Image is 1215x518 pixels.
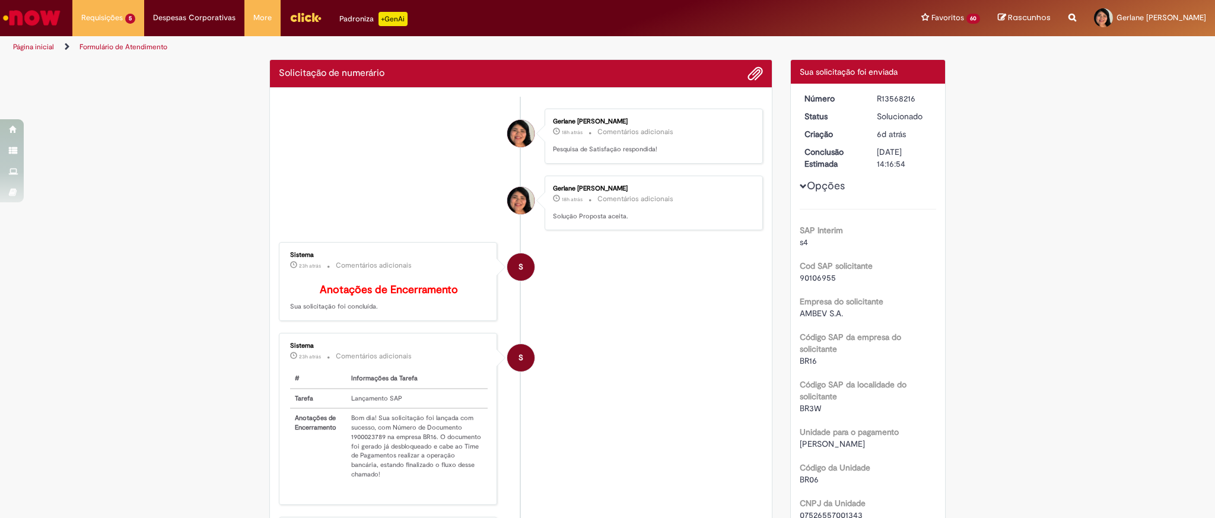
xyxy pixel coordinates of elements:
[519,344,523,372] span: S
[796,93,869,104] dt: Número
[553,212,750,221] p: Solução Proposta aceita.
[796,146,869,170] dt: Conclusão Estimada
[299,262,321,269] time: 30/09/2025 09:45:38
[290,408,346,484] th: Anotações de Encerramento
[800,403,821,414] span: BR3W
[279,68,384,79] h2: Solicitação de numerário Histórico de tíquete
[507,120,535,147] div: Gerlane Raimundo Da Silva
[299,353,321,360] time: 30/09/2025 09:45:35
[290,8,322,26] img: click_logo_yellow_360x200.png
[336,351,412,361] small: Comentários adicionais
[562,129,583,136] span: 18h atrás
[519,253,523,281] span: S
[800,296,883,307] b: Empresa do solicitante
[9,36,801,58] ul: Trilhas de página
[562,129,583,136] time: 30/09/2025 15:38:20
[800,379,907,402] b: Código SAP da localidade do solicitante
[553,118,750,125] div: Gerlane [PERSON_NAME]
[1008,12,1051,23] span: Rascunhos
[299,353,321,360] span: 23h atrás
[553,145,750,154] p: Pesquisa de Satisfação respondida!
[336,260,412,271] small: Comentários adicionais
[800,355,817,366] span: BR16
[748,66,763,81] button: Adicionar anexos
[800,225,843,236] b: SAP Interim
[562,196,583,203] time: 30/09/2025 15:38:08
[877,129,906,139] time: 25/09/2025 17:24:19
[800,332,901,354] b: Código SAP da empresa do solicitante
[998,12,1051,24] a: Rascunhos
[379,12,408,26] p: +GenAi
[800,66,898,77] span: Sua solicitação foi enviada
[877,128,932,140] div: 25/09/2025 17:24:19
[800,474,819,485] span: BR06
[507,187,535,214] div: Gerlane Raimundo Da Silva
[931,12,964,24] span: Favoritos
[966,14,980,24] span: 60
[796,110,869,122] dt: Status
[79,42,167,52] a: Formulário de Atendimento
[877,146,932,170] div: [DATE] 14:16:54
[800,272,836,283] span: 90106955
[320,283,458,297] b: Anotações de Encerramento
[13,42,54,52] a: Página inicial
[800,260,873,271] b: Cod SAP solicitante
[1,6,62,30] img: ServiceNow
[81,12,123,24] span: Requisições
[339,12,408,26] div: Padroniza
[290,284,488,312] p: Sua solicitação foi concluída.
[507,253,535,281] div: System
[290,389,346,409] th: Tarefa
[800,308,843,319] span: AMBEV S.A.
[800,237,808,247] span: s4
[125,14,135,24] span: 5
[346,408,488,484] td: Bom dia! Sua solicitação foi lançada com sucesso, com Número de Documento 1900023789 na empresa B...
[800,462,870,473] b: Código da Unidade
[800,498,866,509] b: CNPJ da Unidade
[346,389,488,409] td: Lançamento SAP
[346,369,488,389] th: Informações da Tarefa
[562,196,583,203] span: 18h atrás
[800,438,865,449] span: [PERSON_NAME]
[597,127,673,137] small: Comentários adicionais
[507,344,535,371] div: System
[299,262,321,269] span: 23h atrás
[290,252,488,259] div: Sistema
[253,12,272,24] span: More
[800,427,899,437] b: Unidade para o pagamento
[153,12,236,24] span: Despesas Corporativas
[877,110,932,122] div: Solucionado
[1117,12,1206,23] span: Gerlane [PERSON_NAME]
[290,369,346,389] th: #
[877,129,906,139] span: 6d atrás
[597,194,673,204] small: Comentários adicionais
[877,93,932,104] div: R13568216
[290,342,488,349] div: Sistema
[796,128,869,140] dt: Criação
[553,185,750,192] div: Gerlane [PERSON_NAME]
